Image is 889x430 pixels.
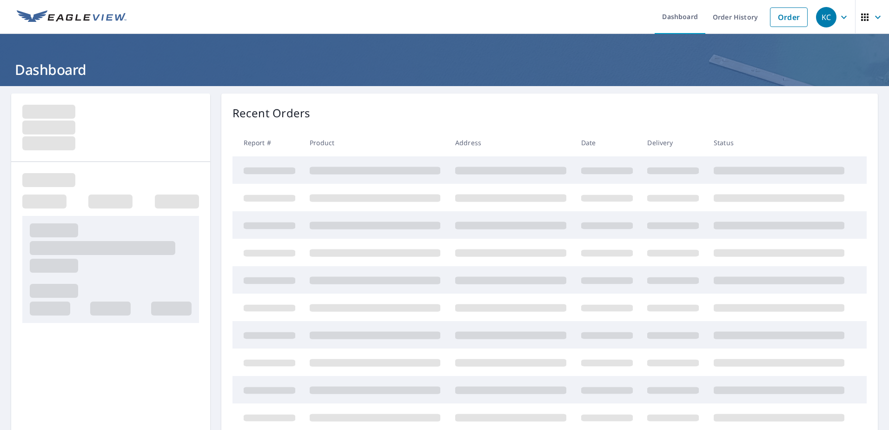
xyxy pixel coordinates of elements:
th: Address [448,129,574,156]
p: Recent Orders [232,105,311,121]
img: EV Logo [17,10,126,24]
th: Delivery [640,129,706,156]
th: Date [574,129,640,156]
a: Order [770,7,808,27]
h1: Dashboard [11,60,878,79]
th: Product [302,129,448,156]
div: KC [816,7,836,27]
th: Status [706,129,852,156]
th: Report # [232,129,303,156]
